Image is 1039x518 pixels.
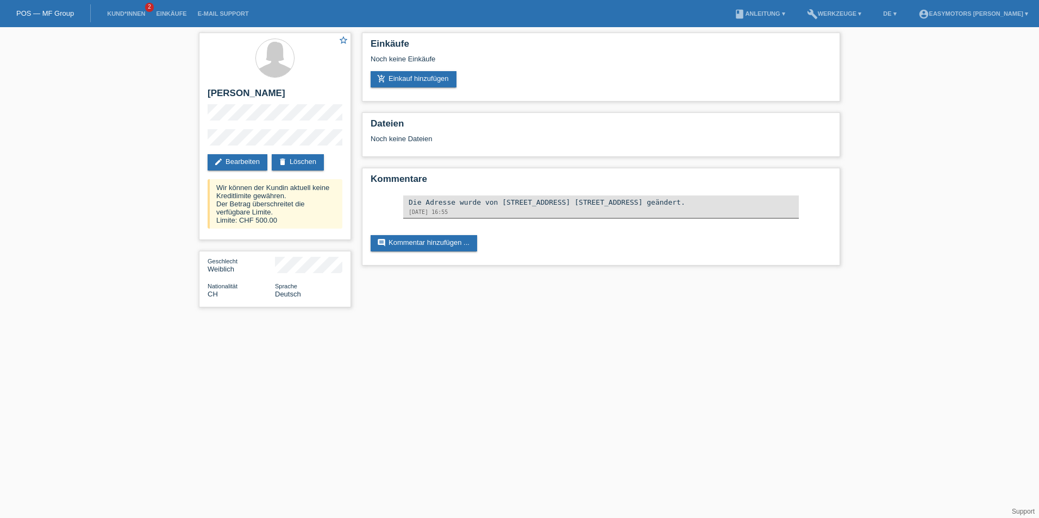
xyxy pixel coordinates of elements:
div: Noch keine Einkäufe [371,55,831,71]
a: Einkäufe [151,10,192,17]
a: deleteLöschen [272,154,324,170]
span: Schweiz [208,290,218,298]
a: bookAnleitung ▾ [729,10,790,17]
div: [DATE] 16:55 [409,209,793,215]
div: Noch keine Dateien [371,135,703,143]
span: Geschlecht [208,258,237,264]
i: delete [278,157,287,166]
i: book [734,9,745,20]
i: account_circle [918,9,929,20]
a: account_circleEasymotors [PERSON_NAME] ▾ [913,10,1034,17]
i: star_border [339,35,348,45]
a: DE ▾ [878,10,902,17]
h2: Einkäufe [371,39,831,55]
div: Die Adresse wurde von [STREET_ADDRESS] [STREET_ADDRESS] geändert. [409,198,793,206]
h2: Dateien [371,118,831,135]
h2: [PERSON_NAME] [208,88,342,104]
a: commentKommentar hinzufügen ... [371,235,477,251]
i: add_shopping_cart [377,74,386,83]
span: Nationalität [208,283,237,289]
a: buildWerkzeuge ▾ [802,10,867,17]
a: E-Mail Support [192,10,254,17]
i: comment [377,238,386,247]
i: edit [214,157,223,166]
span: 2 [145,3,154,12]
i: build [807,9,818,20]
a: Support [1012,508,1035,515]
a: Kund*innen [102,10,151,17]
a: POS — MF Group [16,9,74,17]
a: editBearbeiten [208,154,267,170]
div: Weiblich [208,257,275,273]
span: Deutsch [275,290,301,298]
a: add_shopping_cartEinkauf hinzufügen [371,71,456,87]
h2: Kommentare [371,174,831,190]
a: star_border [339,35,348,47]
div: Wir können der Kundin aktuell keine Kreditlimite gewähren. Der Betrag überschreitet die verfügbar... [208,179,342,229]
span: Sprache [275,283,297,289]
